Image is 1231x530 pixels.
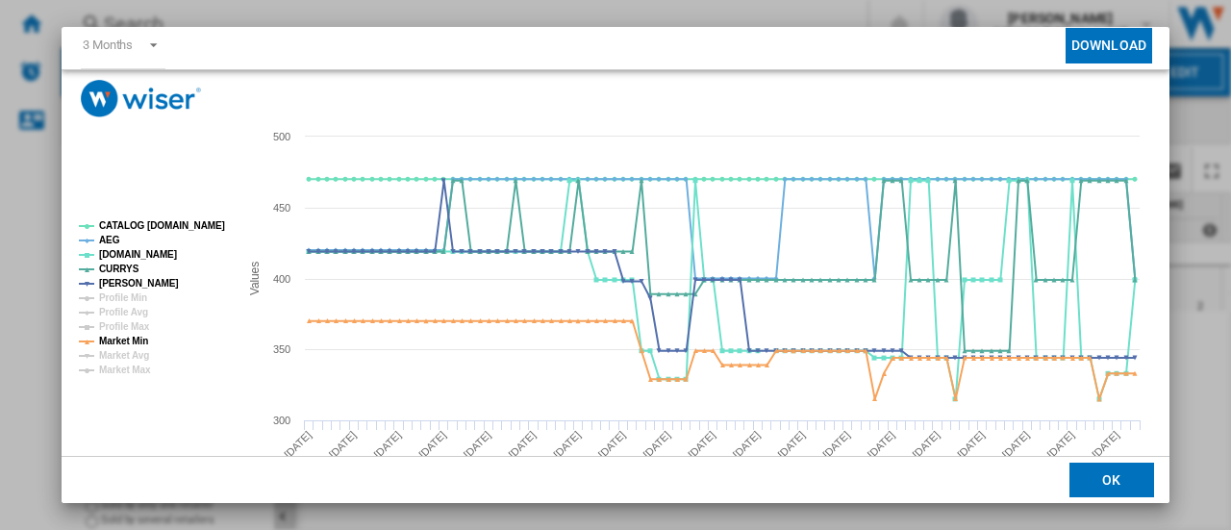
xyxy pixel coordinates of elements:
div: 3 Months [83,38,133,52]
tspan: 300 [273,415,290,426]
button: Download [1066,28,1152,63]
md-dialog: Product popup [62,27,1169,504]
tspan: Market Min [99,336,148,346]
tspan: [DATE] [1044,429,1076,461]
tspan: [DATE] [910,429,942,461]
tspan: Profile Max [99,321,150,332]
tspan: Profile Avg [99,307,148,317]
tspan: [DATE] [641,429,672,461]
tspan: [DATE] [371,429,403,461]
tspan: [DATE] [596,429,628,461]
tspan: [DATE] [282,429,314,461]
tspan: 400 [273,273,290,285]
tspan: [DATE] [327,429,359,461]
img: logo_wiser_300x94.png [81,80,201,117]
tspan: [DATE] [820,429,852,461]
tspan: [DOMAIN_NAME] [99,249,177,260]
tspan: [DATE] [686,429,717,461]
tspan: 450 [273,202,290,214]
tspan: [DATE] [731,429,763,461]
tspan: 500 [273,131,290,142]
tspan: Profile Min [99,292,147,303]
tspan: Market Max [99,365,151,375]
tspan: [DATE] [1000,429,1032,461]
tspan: [DATE] [551,429,583,461]
button: OK [1069,463,1154,497]
tspan: Values [248,262,262,295]
tspan: [DATE] [866,429,897,461]
tspan: Market Avg [99,350,149,361]
tspan: [PERSON_NAME] [99,278,179,289]
tspan: CURRYS [99,264,139,274]
tspan: CATALOG [DOMAIN_NAME] [99,220,225,231]
tspan: AEG [99,235,120,245]
tspan: 350 [273,343,290,355]
tspan: [DATE] [416,429,448,461]
tspan: [DATE] [955,429,987,461]
tspan: [DATE] [775,429,807,461]
tspan: [DATE] [462,429,493,461]
tspan: [DATE] [1090,429,1121,461]
tspan: [DATE] [506,429,538,461]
